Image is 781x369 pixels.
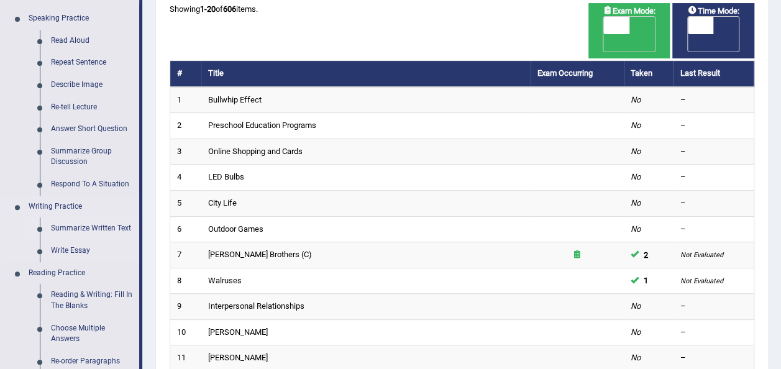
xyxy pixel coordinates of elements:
th: # [170,61,201,87]
a: Describe Image [45,74,139,96]
a: Interpersonal Relationships [208,301,304,311]
a: Online Shopping and Cards [208,147,303,156]
a: Speaking Practice [23,7,139,30]
a: Preschool Education Programs [208,121,316,130]
a: City Life [208,198,237,207]
a: LED Bulbs [208,172,244,181]
a: Re-tell Lecture [45,96,139,119]
em: No [631,95,641,104]
div: – [680,352,747,364]
td: 10 [170,319,201,345]
span: You can still take this question [639,274,653,287]
em: No [631,172,641,181]
a: Respond To A Situation [45,173,139,196]
a: Reading Practice [23,262,139,285]
th: Taken [624,61,674,87]
th: Last Result [674,61,754,87]
em: No [631,353,641,362]
b: 1-20 [200,4,216,14]
span: You can still take this question [639,248,653,262]
td: 5 [170,191,201,217]
td: 7 [170,242,201,268]
td: 9 [170,294,201,320]
td: 1 [170,87,201,113]
a: Bullwhip Effect [208,95,262,104]
a: Reading & Writing: Fill In The Blanks [45,284,139,317]
b: 606 [223,4,236,14]
a: Outdoor Games [208,224,263,234]
a: [PERSON_NAME] [208,353,268,362]
em: No [631,301,641,311]
div: Exam occurring question [537,249,617,261]
div: – [680,94,747,106]
div: – [680,301,747,312]
div: Showing of items. [170,3,754,15]
em: No [631,147,641,156]
a: [PERSON_NAME] Brothers (C) [208,250,312,259]
a: Writing Practice [23,196,139,218]
div: – [680,198,747,209]
a: Write Essay [45,240,139,262]
em: No [631,121,641,130]
div: – [680,327,747,339]
td: 8 [170,268,201,294]
div: – [680,224,747,235]
div: – [680,171,747,183]
em: No [631,327,641,337]
td: 2 [170,113,201,139]
a: [PERSON_NAME] [208,327,268,337]
td: 4 [170,165,201,191]
a: Walruses [208,276,242,285]
a: Summarize Written Text [45,217,139,240]
span: Exam Mode: [598,4,660,17]
a: Choose Multiple Answers [45,317,139,350]
small: Not Evaluated [680,251,723,259]
th: Title [201,61,531,87]
em: No [631,198,641,207]
td: 6 [170,216,201,242]
td: 3 [170,139,201,165]
a: Summarize Group Discussion [45,140,139,173]
small: Not Evaluated [680,277,723,285]
div: – [680,146,747,158]
a: Exam Occurring [537,68,593,78]
span: Time Mode: [683,4,744,17]
div: – [680,120,747,132]
em: No [631,224,641,234]
a: Repeat Sentence [45,52,139,74]
div: Show exams occurring in exams [588,3,670,58]
a: Read Aloud [45,30,139,52]
a: Answer Short Question [45,118,139,140]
